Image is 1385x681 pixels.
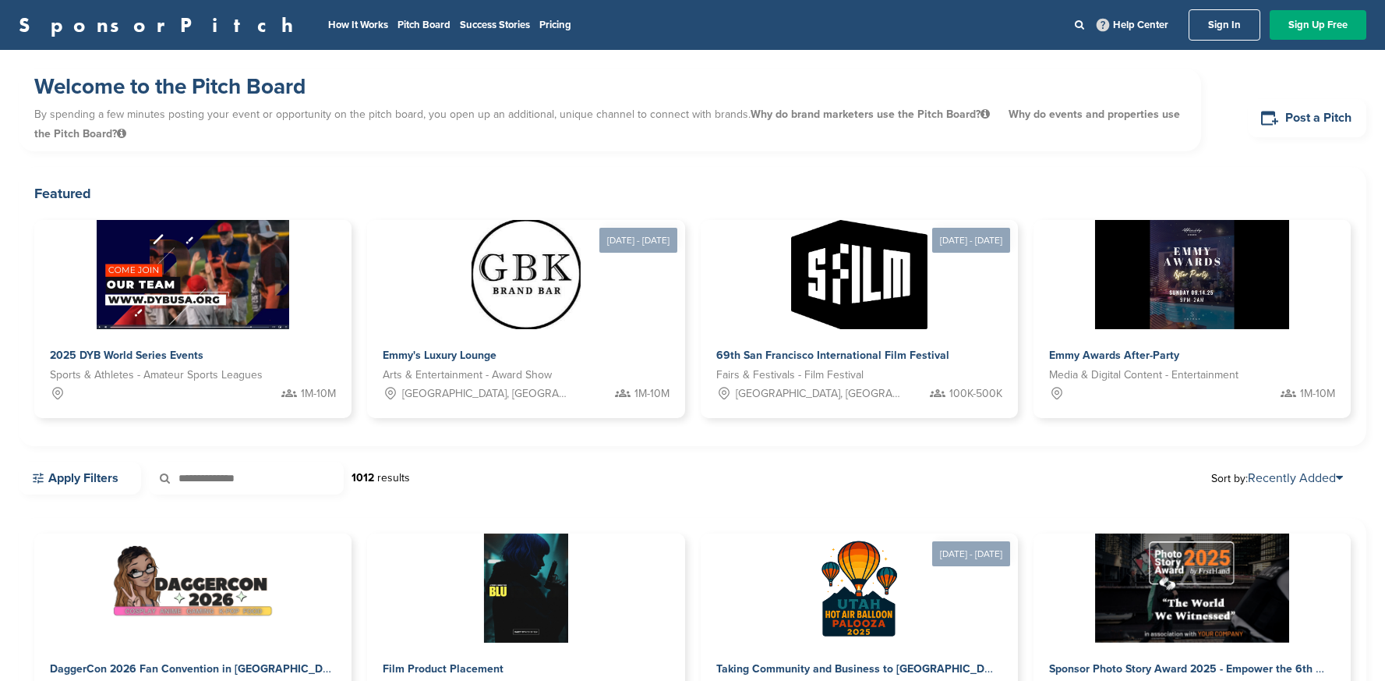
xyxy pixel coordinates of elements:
img: Sponsorpitch & [97,220,289,329]
span: results [377,471,410,484]
span: 2025 DYB World Series Events [50,349,203,362]
span: 100K-500K [949,385,1002,403]
h2: Featured [34,183,1351,204]
span: 1M-10M [1300,385,1335,403]
span: [GEOGRAPHIC_DATA], [GEOGRAPHIC_DATA] [736,385,903,403]
div: [DATE] - [DATE] [932,541,1010,566]
a: Success Stories [460,19,530,31]
a: Sponsorpitch & 2025 DYB World Series Events Sports & Athletes - Amateur Sports Leagues 1M-10M [34,220,352,418]
span: Sort by: [1211,472,1343,484]
p: By spending a few minutes posting your event or opportunity on the pitch board, you open up an ad... [34,101,1185,147]
a: Apply Filters [19,462,141,495]
span: Arts & Entertainment - Award Show [383,367,552,384]
span: Emmy's Luxury Lounge [383,349,496,362]
img: Sponsorpitch & [791,220,927,329]
a: Sign Up Free [1270,10,1366,40]
div: [DATE] - [DATE] [599,228,677,253]
span: Sports & Athletes - Amateur Sports Leagues [50,367,263,384]
a: Sign In [1189,9,1260,41]
a: How It Works [328,19,388,31]
span: 1M-10M [301,385,336,403]
div: [DATE] - [DATE] [932,228,1010,253]
a: [DATE] - [DATE] Sponsorpitch & Emmy's Luxury Lounge Arts & Entertainment - Award Show [GEOGRAPHIC... [367,195,684,418]
img: Sponsorpitch & [1095,220,1289,329]
a: Help Center [1094,16,1171,34]
span: 1M-10M [634,385,670,403]
a: Post a Pitch [1248,99,1366,137]
a: Recently Added [1248,470,1343,486]
img: Sponsorpitch & [804,534,913,643]
img: Sponsorpitch & [1095,534,1289,643]
span: Film Product Placement [383,662,503,676]
span: [GEOGRAPHIC_DATA], [GEOGRAPHIC_DATA] [402,385,569,403]
span: 69th San Francisco International Film Festival [716,349,949,362]
img: Sponsorpitch & [472,220,581,329]
span: Emmy Awards After-Party [1049,349,1179,362]
a: Pitch Board [397,19,450,31]
img: Sponsorpitch & [111,534,275,643]
h1: Welcome to the Pitch Board [34,73,1185,101]
span: Why do brand marketers use the Pitch Board? [751,108,993,121]
a: Sponsorpitch & Emmy Awards After-Party Media & Digital Content - Entertainment 1M-10M [1033,220,1351,418]
span: DaggerCon 2026 Fan Convention in [GEOGRAPHIC_DATA], [GEOGRAPHIC_DATA] [50,662,464,676]
span: Media & Digital Content - Entertainment [1049,367,1238,384]
a: [DATE] - [DATE] Sponsorpitch & 69th San Francisco International Film Festival Fairs & Festivals -... [701,195,1018,418]
a: Pricing [539,19,571,31]
img: Sponsorpitch & [484,534,568,643]
span: Fairs & Festivals - Film Festival [716,367,864,384]
a: SponsorPitch [19,15,303,35]
strong: 1012 [352,471,374,484]
span: Taking Community and Business to [GEOGRAPHIC_DATA] with the [US_STATE] Hot Air Balloon Palooza [716,662,1237,676]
